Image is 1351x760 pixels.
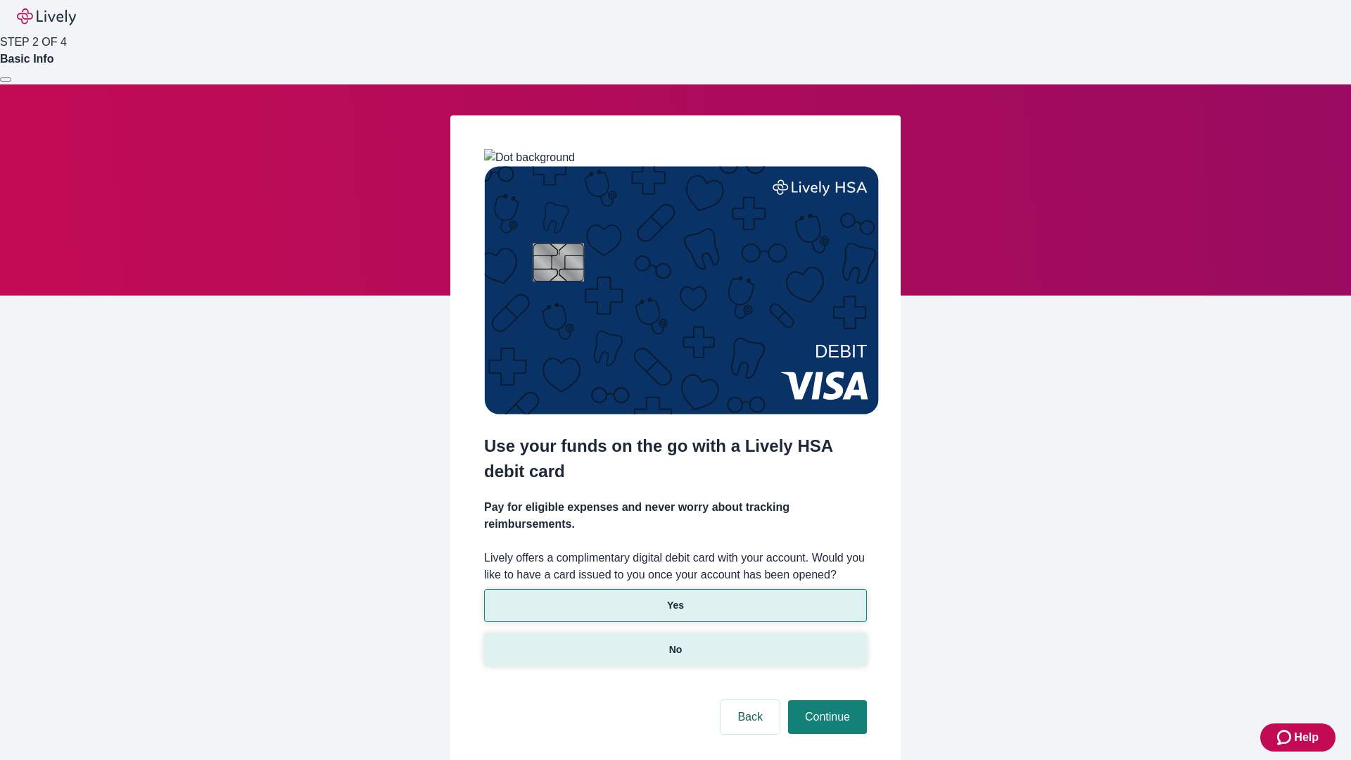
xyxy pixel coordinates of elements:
[1294,729,1319,746] span: Help
[1277,729,1294,746] svg: Zendesk support icon
[484,550,867,583] label: Lively offers a complimentary digital debit card with your account. Would you like to have a card...
[484,149,575,166] img: Dot background
[484,589,867,622] button: Yes
[17,8,76,25] img: Lively
[1260,723,1336,752] button: Zendesk support iconHelp
[484,166,879,414] img: Debit card
[669,642,683,657] p: No
[484,499,867,533] h4: Pay for eligible expenses and never worry about tracking reimbursements.
[667,598,684,613] p: Yes
[484,633,867,666] button: No
[484,433,867,484] h2: Use your funds on the go with a Lively HSA debit card
[788,700,867,734] button: Continue
[721,700,780,734] button: Back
